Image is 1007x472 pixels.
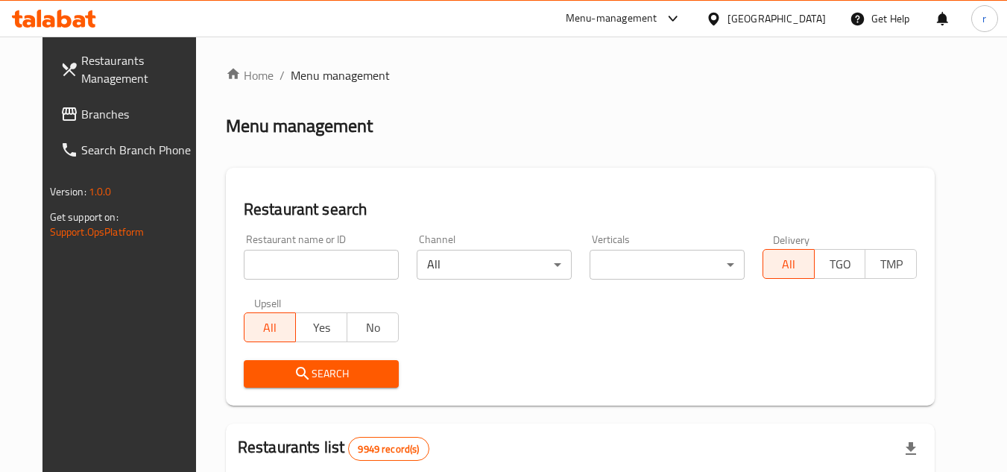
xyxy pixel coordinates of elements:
button: Search [244,360,399,388]
span: 9949 record(s) [349,442,428,456]
button: TGO [814,249,866,279]
a: Search Branch Phone [48,132,211,168]
div: Export file [893,431,929,467]
span: All [250,317,290,339]
div: Menu-management [566,10,657,28]
label: Delivery [773,234,810,245]
span: TGO [821,254,860,275]
a: Support.OpsPlatform [50,222,145,242]
span: Search [256,365,387,383]
span: Branches [81,105,199,123]
nav: breadcrumb [226,66,935,84]
button: No [347,312,399,342]
label: Upsell [254,298,282,308]
span: TMP [871,254,911,275]
a: Restaurants Management [48,43,211,96]
a: Branches [48,96,211,132]
div: ​ [590,250,745,280]
li: / [280,66,285,84]
input: Search for restaurant name or ID.. [244,250,399,280]
button: All [244,312,296,342]
h2: Restaurant search [244,198,918,221]
div: All [417,250,572,280]
span: Version: [50,182,86,201]
span: 1.0.0 [89,182,112,201]
div: [GEOGRAPHIC_DATA] [727,10,826,27]
span: No [353,317,393,339]
span: Search Branch Phone [81,141,199,159]
span: Restaurants Management [81,51,199,87]
h2: Menu management [226,114,373,138]
span: Get support on: [50,207,119,227]
a: Home [226,66,274,84]
h2: Restaurants list [238,436,429,461]
span: r [982,10,986,27]
div: Total records count [348,437,429,461]
button: TMP [865,249,917,279]
button: Yes [295,312,347,342]
span: Yes [302,317,341,339]
button: All [763,249,815,279]
span: Menu management [291,66,390,84]
span: All [769,254,809,275]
